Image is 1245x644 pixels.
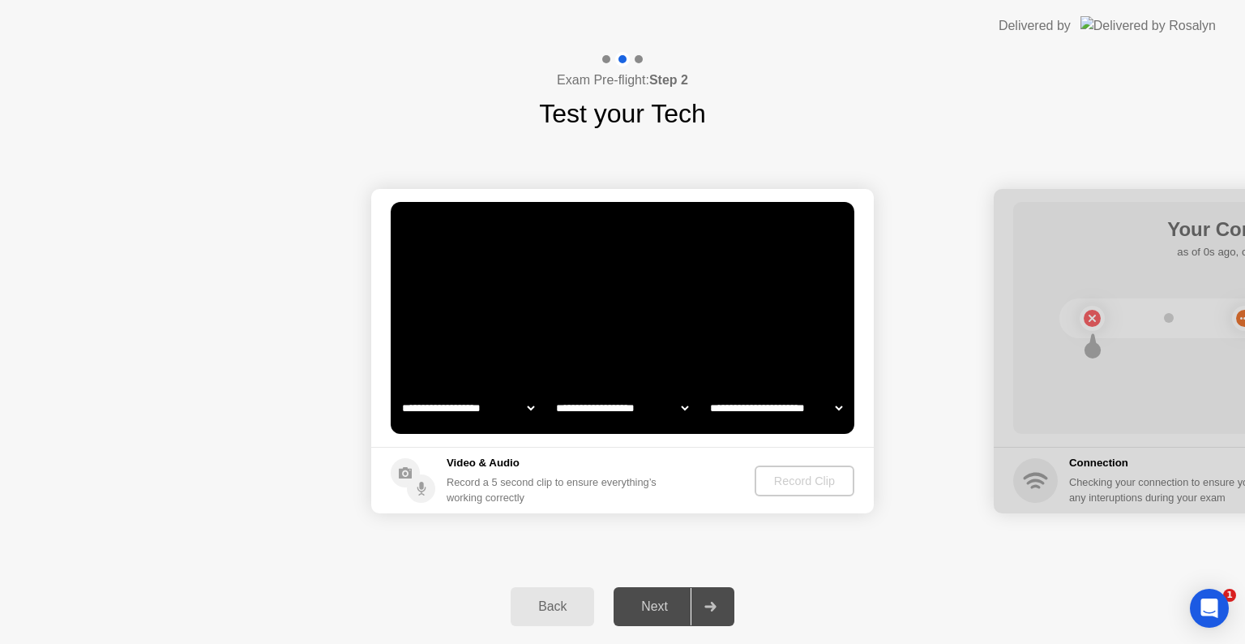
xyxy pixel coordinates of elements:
[516,599,589,614] div: Back
[618,599,691,614] div: Next
[999,16,1071,36] div: Delivered by
[447,474,663,505] div: Record a 5 second clip to ensure everything’s working correctly
[447,455,663,471] h5: Video & Audio
[707,392,845,424] select: Available microphones
[755,466,854,496] button: Record Clip
[649,73,688,87] b: Step 2
[399,392,537,424] select: Available cameras
[1190,589,1229,628] div: Open Intercom Messenger
[553,392,691,424] select: Available speakers
[1080,16,1216,35] img: Delivered by Rosalyn
[614,587,734,626] button: Next
[1223,589,1236,602] span: 1
[539,94,706,133] h1: Test your Tech
[761,474,848,487] div: Record Clip
[557,71,688,90] h4: Exam Pre-flight:
[511,587,594,626] button: Back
